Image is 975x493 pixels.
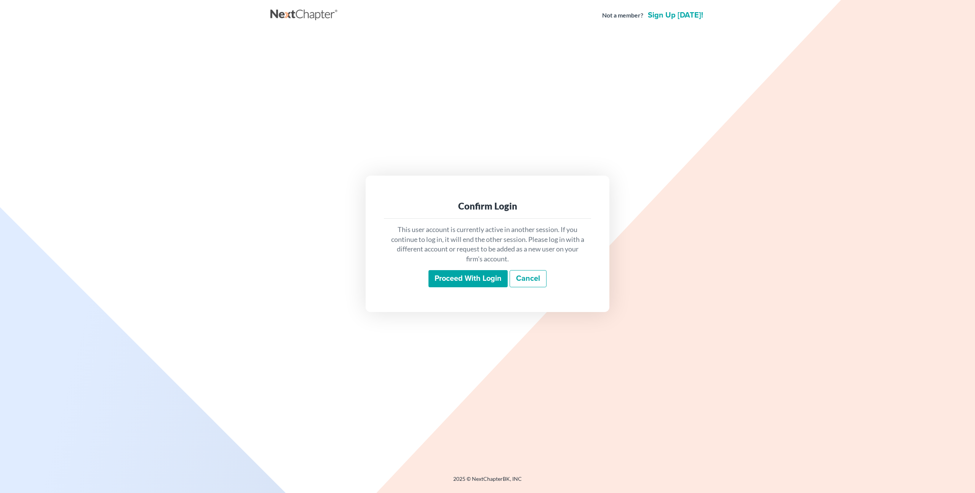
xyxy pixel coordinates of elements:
[428,270,508,288] input: Proceed with login
[390,200,585,212] div: Confirm Login
[390,225,585,264] p: This user account is currently active in another session. If you continue to log in, it will end ...
[602,11,643,20] strong: Not a member?
[270,475,705,489] div: 2025 © NextChapterBK, INC
[646,11,705,19] a: Sign up [DATE]!
[510,270,547,288] a: Cancel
